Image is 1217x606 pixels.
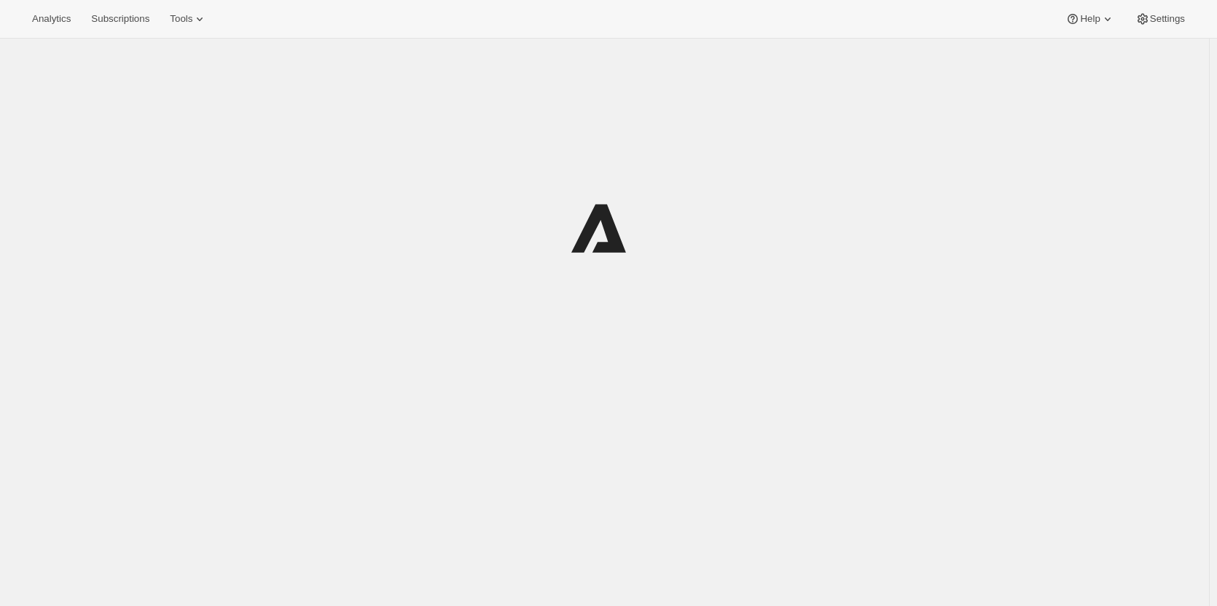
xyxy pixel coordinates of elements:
button: Analytics [23,9,79,29]
span: Analytics [32,13,71,25]
span: Tools [170,13,192,25]
button: Subscriptions [82,9,158,29]
span: Help [1080,13,1100,25]
span: Settings [1150,13,1185,25]
button: Tools [161,9,216,29]
button: Help [1057,9,1123,29]
span: Subscriptions [91,13,149,25]
button: Settings [1127,9,1194,29]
